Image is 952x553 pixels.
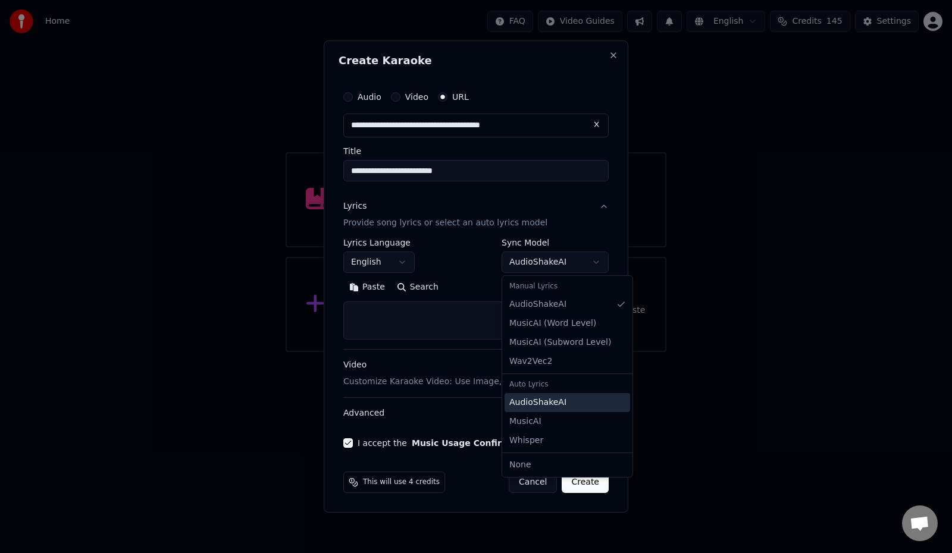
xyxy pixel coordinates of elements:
[505,376,630,393] div: Auto Lyrics
[509,337,611,348] span: MusicAI ( Subword Level )
[509,318,596,329] span: MusicAI ( Word Level )
[509,356,552,367] span: Wav2Vec2
[509,299,566,310] span: AudioShakeAI
[509,459,531,471] span: None
[509,435,543,447] span: Whisper
[509,397,566,409] span: AudioShakeAI
[505,278,630,295] div: Manual Lyrics
[509,416,541,428] span: MusicAI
